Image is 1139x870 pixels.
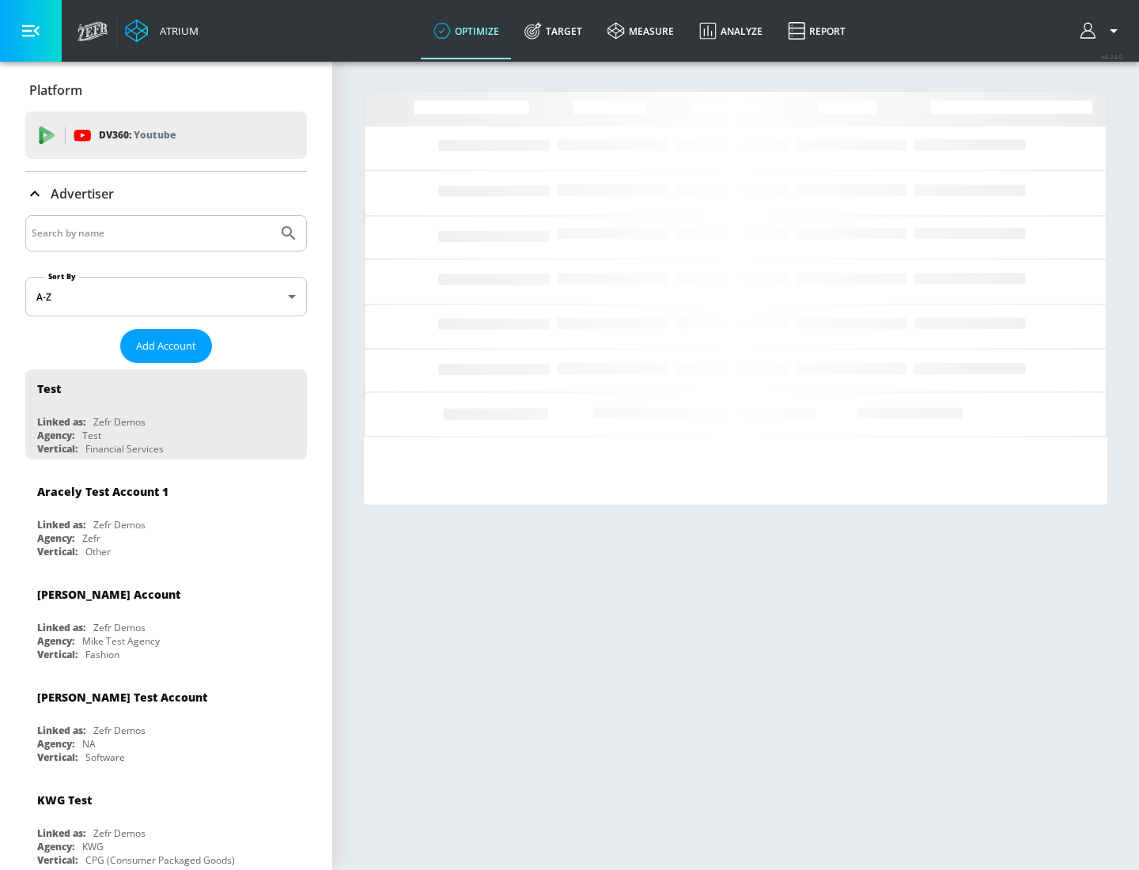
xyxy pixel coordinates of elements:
[37,381,61,396] div: Test
[120,329,212,363] button: Add Account
[93,621,146,634] div: Zefr Demos
[37,484,168,499] div: Aracely Test Account 1
[25,369,307,460] div: TestLinked as:Zefr DemosAgency:TestVertical:Financial Services
[82,531,100,545] div: Zefr
[99,127,176,144] p: DV360:
[37,751,78,764] div: Vertical:
[25,112,307,159] div: DV360: Youtube
[1101,52,1123,61] span: v 4.24.0
[687,2,775,59] a: Analyze
[37,415,85,429] div: Linked as:
[595,2,687,59] a: measure
[25,68,307,112] div: Platform
[93,826,146,840] div: Zefr Demos
[37,840,74,853] div: Agency:
[25,678,307,768] div: [PERSON_NAME] Test AccountLinked as:Zefr DemosAgency:NAVertical:Software
[85,853,235,867] div: CPG (Consumer Packaged Goods)
[93,415,146,429] div: Zefr Demos
[512,2,595,59] a: Target
[153,24,199,38] div: Atrium
[37,429,74,442] div: Agency:
[37,531,74,545] div: Agency:
[37,518,85,531] div: Linked as:
[25,172,307,216] div: Advertiser
[25,575,307,665] div: [PERSON_NAME] AccountLinked as:Zefr DemosAgency:Mike Test AgencyVertical:Fashion
[37,648,78,661] div: Vertical:
[85,442,164,456] div: Financial Services
[37,690,207,705] div: [PERSON_NAME] Test Account
[82,840,104,853] div: KWG
[85,545,111,558] div: Other
[85,648,119,661] div: Fashion
[37,442,78,456] div: Vertical:
[136,337,196,355] span: Add Account
[29,81,82,99] p: Platform
[134,127,176,143] p: Youtube
[37,545,78,558] div: Vertical:
[775,2,858,59] a: Report
[37,826,85,840] div: Linked as:
[37,724,85,737] div: Linked as:
[421,2,512,59] a: optimize
[51,185,114,202] p: Advertiser
[37,634,74,648] div: Agency:
[93,518,146,531] div: Zefr Demos
[125,19,199,43] a: Atrium
[82,737,96,751] div: NA
[25,472,307,562] div: Aracely Test Account 1Linked as:Zefr DemosAgency:ZefrVertical:Other
[45,271,79,282] label: Sort By
[32,223,271,244] input: Search by name
[85,751,125,764] div: Software
[37,792,92,808] div: KWG Test
[37,853,78,867] div: Vertical:
[25,277,307,316] div: A-Z
[37,587,180,602] div: [PERSON_NAME] Account
[37,621,85,634] div: Linked as:
[82,429,101,442] div: Test
[37,737,74,751] div: Agency:
[82,634,160,648] div: Mike Test Agency
[93,724,146,737] div: Zefr Demos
